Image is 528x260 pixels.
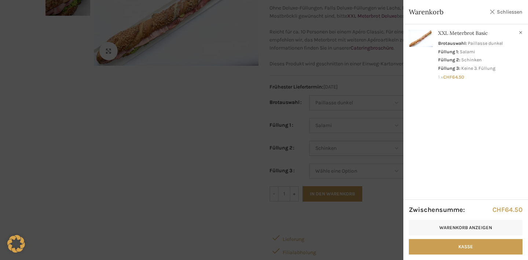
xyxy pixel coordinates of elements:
bdi: 64.50 [492,206,522,214]
span: CHF [492,206,505,214]
span: Warenkorb [409,7,486,17]
strong: Zwischensumme: [409,205,465,214]
a: XXL Meterbrot Basic aus Warenkorb entfernen [517,29,524,36]
a: Warenkorb anzeigen [409,220,522,235]
a: Kasse [409,239,522,254]
a: Schliessen [489,7,522,17]
a: Anzeigen [403,24,528,83]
